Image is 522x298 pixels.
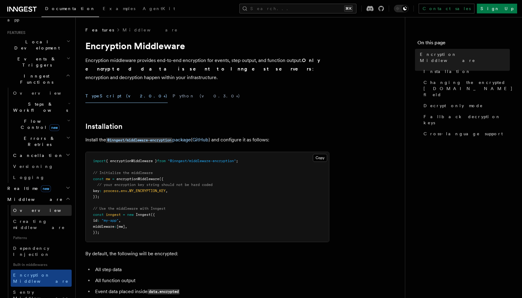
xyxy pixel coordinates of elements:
a: Overview [11,88,72,99]
span: "@inngest/middleware-encryption" [168,159,236,163]
span: Features [85,27,114,33]
h1: Encryption Middleware [85,40,329,51]
a: Fallback decryption keys [421,111,510,128]
a: Encryption Middleware [11,270,72,287]
span: Patterns [11,233,72,243]
li: Event data placed inside [93,287,329,296]
a: Cross-language support [421,128,510,139]
span: new [127,213,134,217]
span: Installation [424,68,471,74]
span: // Use the middleware with Inngest [93,206,166,211]
span: Creating middleware [13,219,65,230]
span: Cancellation [11,152,63,158]
button: Copy [313,154,327,162]
span: Cross-language support [424,131,503,137]
button: Steps & Workflows [11,99,72,116]
span: ({ [159,177,163,181]
a: Sign Up [477,4,517,13]
span: from [157,159,166,163]
span: , [166,189,168,193]
a: Examples [99,2,139,16]
span: { encryptionMiddleware } [106,159,157,163]
span: Steps & Workflows [11,101,68,113]
span: import [93,159,106,163]
span: Overview [13,91,76,96]
span: , [119,218,121,223]
a: Installation [85,122,123,131]
span: Built-in middlewares [11,260,72,270]
a: GitHub [192,137,209,143]
button: Middleware [5,194,72,205]
span: const [93,177,104,181]
span: // your encryption key string should not be hard coded [97,183,213,187]
a: Decrypt only mode [421,100,510,111]
span: const [93,213,104,217]
span: inngest [106,213,121,217]
a: Versioning [11,161,72,172]
button: Inngest Functions [5,71,72,88]
p: By default, the following will be encrypted: [85,249,329,258]
button: Realtimenew [5,183,72,194]
span: Middleware [5,196,63,202]
button: Python (v0.3.0+) [173,89,240,103]
span: "my-app" [102,218,119,223]
span: Dependency Injection [13,246,50,257]
kbd: ⌘K [344,5,353,12]
a: Installation [421,66,510,77]
a: Middleware [123,27,178,33]
span: Local Development [5,39,66,51]
span: process [104,189,119,193]
span: encryptionMiddleware [116,177,159,181]
button: Flow Controlnew [11,116,72,133]
span: Examples [103,6,135,11]
span: id [93,218,97,223]
span: : [97,218,99,223]
code: data.encrypted [148,289,180,294]
a: @inngest/middleware-encryptionpackage [106,137,191,143]
span: Realtime [5,185,51,191]
span: new [41,185,51,192]
span: . [119,189,121,193]
button: TypeScript (v2.0.0+) [85,89,168,103]
span: = [112,177,114,181]
button: Errors & Retries [11,133,72,150]
a: Changing the encrypted [DOMAIN_NAME] field [421,77,510,100]
span: Logging [13,175,45,180]
li: All function output [93,276,329,285]
a: Creating middleware [11,216,72,233]
span: mw [106,177,110,181]
span: middleware [93,224,114,229]
span: // Initialize the middleware [93,171,153,175]
span: Overview [13,208,76,213]
li: All step data [93,265,329,274]
span: = [123,213,125,217]
span: AgentKit [143,6,175,11]
p: Install the ( ) and configure it as follows: [85,136,329,144]
span: Documentation [45,6,95,11]
span: Flow Control [11,118,67,130]
span: Events & Triggers [5,56,66,68]
span: : [114,224,116,229]
button: Search...⌘K [239,4,356,13]
h4: On this page [417,39,510,49]
span: Inngest Functions [5,73,66,85]
a: Logging [11,172,72,183]
span: Changing the encrypted [DOMAIN_NAME] field [424,79,513,98]
span: new [49,124,59,131]
p: Encryption middleware provides end-to-end encryption for events, step output, and function output... [85,56,329,82]
span: Errors & Retries [11,135,66,147]
span: . [127,189,129,193]
a: Contact sales [419,4,474,13]
button: Cancellation [11,150,72,161]
button: Events & Triggers [5,53,72,71]
span: Features [5,30,25,35]
a: Overview [11,205,72,216]
span: }); [93,230,99,234]
span: Encryption Middleware [420,51,510,64]
div: Inngest Functions [5,88,72,183]
span: ({ [151,213,155,217]
span: }); [93,194,99,199]
a: Dependency Injection [11,243,72,260]
span: : [99,189,102,193]
span: env [121,189,127,193]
